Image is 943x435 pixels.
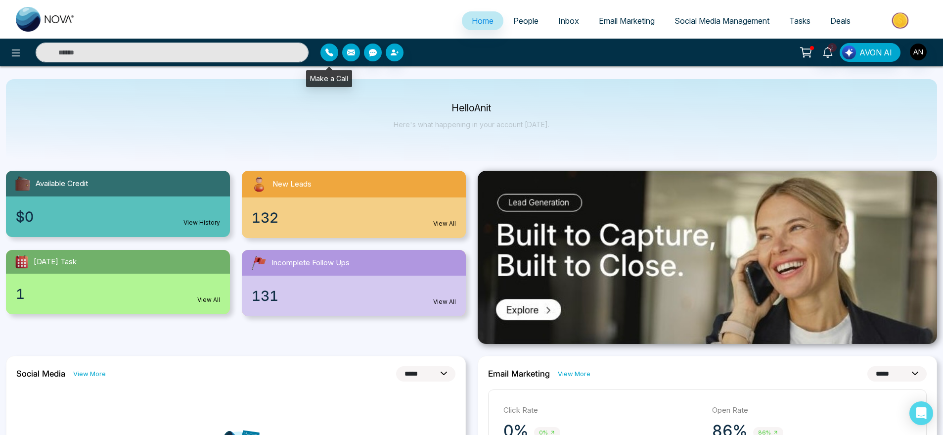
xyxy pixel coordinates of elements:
[816,43,840,60] a: 2
[558,369,590,379] a: View More
[36,178,88,190] span: Available Credit
[16,7,75,32] img: Nova CRM Logo
[394,120,549,129] p: Here's what happening in your account [DATE].
[488,369,550,379] h2: Email Marketing
[272,179,312,190] span: New Leads
[820,11,860,30] a: Deals
[236,171,472,238] a: New Leads132View All
[665,11,779,30] a: Social Media Management
[674,16,769,26] span: Social Media Management
[16,284,25,304] span: 1
[842,46,856,59] img: Lead Flow
[16,369,65,379] h2: Social Media
[14,254,30,270] img: todayTask.svg
[183,218,220,227] a: View History
[394,104,549,112] p: Hello Anit
[472,16,494,26] span: Home
[478,171,938,344] img: .
[558,16,579,26] span: Inbox
[73,369,106,379] a: View More
[910,44,927,60] img: User Avatar
[503,11,548,30] a: People
[462,11,503,30] a: Home
[828,43,837,52] span: 2
[548,11,589,30] a: Inbox
[250,175,269,193] img: newLeads.svg
[252,286,278,306] span: 131
[252,207,278,228] span: 132
[236,250,472,316] a: Incomplete Follow Ups131View All
[503,405,703,416] p: Click Rate
[589,11,665,30] a: Email Marketing
[859,47,892,58] span: AVON AI
[909,401,933,425] div: Open Intercom Messenger
[433,297,456,306] a: View All
[830,16,851,26] span: Deals
[840,43,900,62] button: AVON AI
[271,257,350,269] span: Incomplete Follow Ups
[306,70,352,87] div: Make a Call
[789,16,810,26] span: Tasks
[16,206,34,227] span: $0
[513,16,539,26] span: People
[34,256,77,268] span: [DATE] Task
[599,16,655,26] span: Email Marketing
[779,11,820,30] a: Tasks
[865,9,937,32] img: Market-place.gif
[712,405,911,416] p: Open Rate
[197,295,220,304] a: View All
[250,254,268,272] img: followUps.svg
[14,175,32,193] img: availableCredit.svg
[433,219,456,228] a: View All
